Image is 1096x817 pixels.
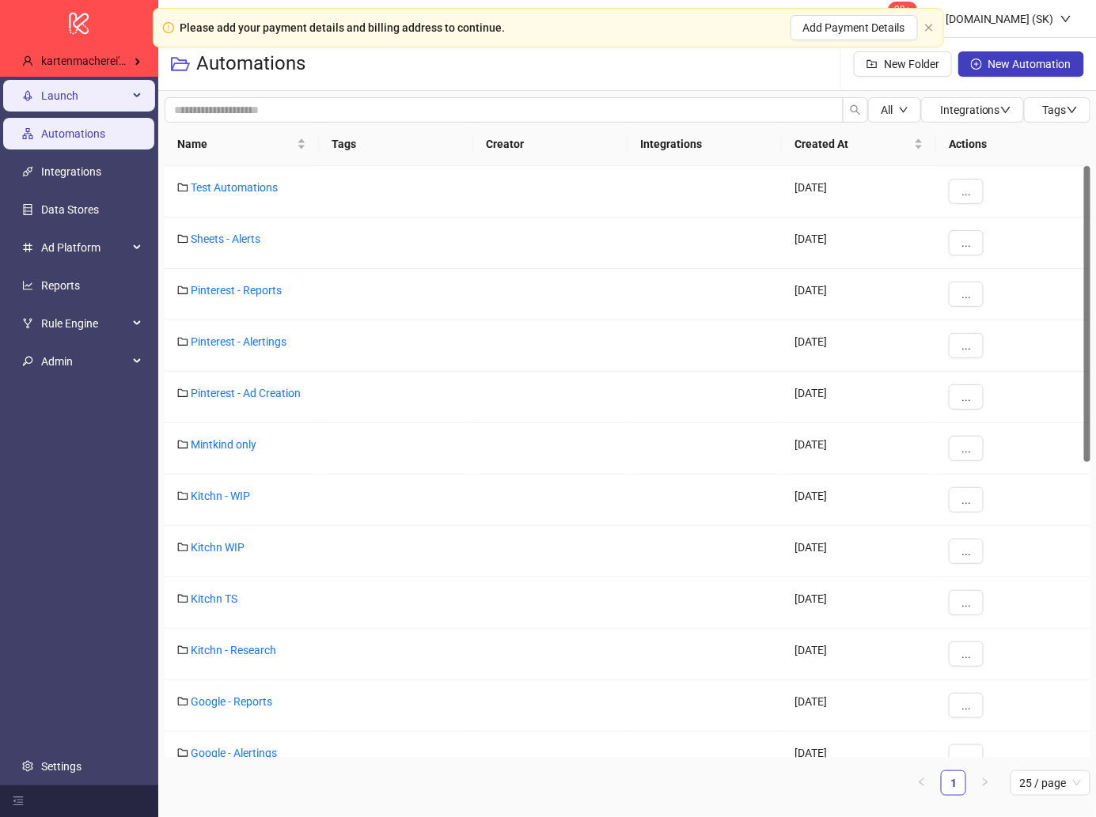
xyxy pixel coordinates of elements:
div: [DATE] [782,372,936,423]
div: [DATE] [782,526,936,577]
span: 25 / page [1020,771,1081,795]
span: Tags [1043,104,1078,116]
span: Add Payment Details [803,21,905,34]
a: Pinterest - Reports [191,284,282,297]
a: Kitchn WIP [191,541,245,554]
a: Pinterest - Ad Creation [191,387,301,399]
button: close [924,23,934,33]
th: Name [165,123,319,166]
span: ... [961,391,971,403]
a: Automations [41,127,105,140]
button: ... [949,282,984,307]
th: Tags [319,123,473,166]
span: ... [961,236,971,249]
span: folder [177,490,188,501]
div: [DATE] [782,732,936,783]
span: fork [22,318,33,329]
a: Sheets - Alerts [191,233,260,245]
button: Alldown [868,97,921,123]
span: New Automation [988,58,1071,70]
a: Kitchn - Research [191,644,276,656]
span: down [1060,13,1071,25]
span: All [881,104,893,116]
button: ... [949,590,984,615]
div: [DATE] [782,475,936,526]
span: ... [961,751,971,763]
span: folder [177,696,188,707]
span: number [22,242,33,253]
span: folder [177,542,188,553]
div: [DATE] [782,423,936,475]
span: search [850,104,861,115]
button: ... [949,641,984,667]
span: left [917,777,927,787]
span: down [1000,104,1011,115]
span: ... [961,288,971,301]
button: ... [949,487,984,513]
button: ... [949,384,984,410]
div: [DATE] [782,217,936,269]
div: Page Size [1011,770,1090,796]
button: ... [949,539,984,564]
div: [DATE] [782,629,936,680]
span: exclamation-circle [163,22,174,33]
a: Mintkind only [191,438,256,451]
a: Test Automations [191,181,278,194]
span: folder [177,233,188,244]
a: Reports [41,279,80,292]
span: ... [961,339,971,352]
button: New Folder [854,51,952,77]
span: folder [177,182,188,193]
span: rocket [22,90,33,101]
span: Name [177,135,294,153]
button: left [909,770,935,796]
a: 1 [942,771,965,795]
th: Actions [936,123,1090,166]
a: Pinterest - Alertings [191,335,286,348]
h3: Automations [196,51,305,77]
button: Tagsdown [1024,97,1090,123]
a: Kitchn - WIP [191,490,250,502]
span: user [22,55,33,66]
span: Created At [795,135,911,153]
span: plus-circle [971,59,982,70]
span: ... [961,185,971,198]
div: [DATE] [782,320,936,372]
div: [DOMAIN_NAME] (SK) [939,10,1060,28]
span: folder [177,336,188,347]
span: Rule Engine [41,308,128,339]
span: right [980,777,990,787]
span: down [899,105,908,115]
span: folder [177,439,188,450]
span: ... [961,596,971,609]
a: Settings [41,760,82,773]
li: Previous Page [909,770,935,796]
span: folder-open [171,55,190,74]
div: [DATE] [782,269,936,320]
span: ... [961,494,971,506]
div: Please add your payment details and billing address to continue. [180,19,506,36]
div: [DATE] [782,577,936,629]
span: folder-add [867,59,878,70]
a: Google - Reports [191,695,272,708]
span: menu-fold [13,796,24,807]
span: folder [177,747,188,758]
span: folder [177,593,188,604]
button: right [973,770,998,796]
div: [DATE] [782,166,936,217]
span: folder [177,645,188,656]
button: ... [949,744,984,770]
sup: 439 [889,2,918,17]
span: folder [177,285,188,296]
a: Data Stores [41,203,99,216]
button: ... [949,436,984,461]
div: [DATE] [782,680,936,732]
a: Integrations [41,165,101,178]
th: Created At [782,123,936,166]
span: ... [961,442,971,455]
li: 1 [941,770,966,796]
span: folder [177,388,188,399]
button: Add Payment Details [791,15,918,40]
span: close [924,23,934,32]
th: Integrations [628,123,782,166]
